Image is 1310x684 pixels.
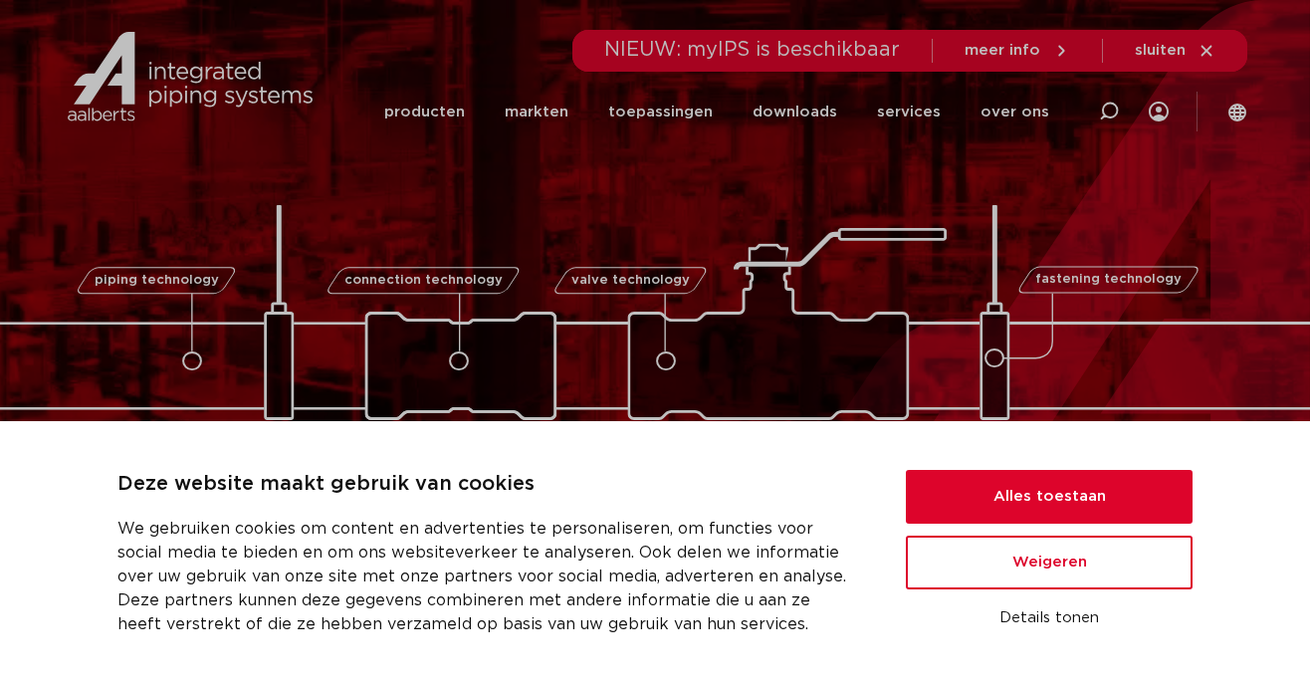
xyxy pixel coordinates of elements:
[1135,43,1186,58] span: sluiten
[1149,72,1169,152] div: my IPS
[117,517,858,636] p: We gebruiken cookies om content en advertenties te personaliseren, om functies voor social media ...
[1035,274,1182,287] span: fastening technology
[906,470,1193,524] button: Alles toestaan
[965,42,1070,60] a: meer info
[753,72,837,152] a: downloads
[344,274,503,287] span: connection technology
[877,72,941,152] a: services
[505,72,568,152] a: markten
[570,274,689,287] span: valve technology
[117,469,858,501] p: Deze website maakt gebruik van cookies
[94,274,218,287] span: piping technology
[965,43,1040,58] span: meer info
[604,40,900,60] span: NIEUW: myIPS is beschikbaar
[981,72,1049,152] a: over ons
[906,601,1193,635] button: Details tonen
[384,72,465,152] a: producten
[1135,42,1215,60] a: sluiten
[608,72,713,152] a: toepassingen
[384,72,1049,152] nav: Menu
[906,536,1193,589] button: Weigeren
